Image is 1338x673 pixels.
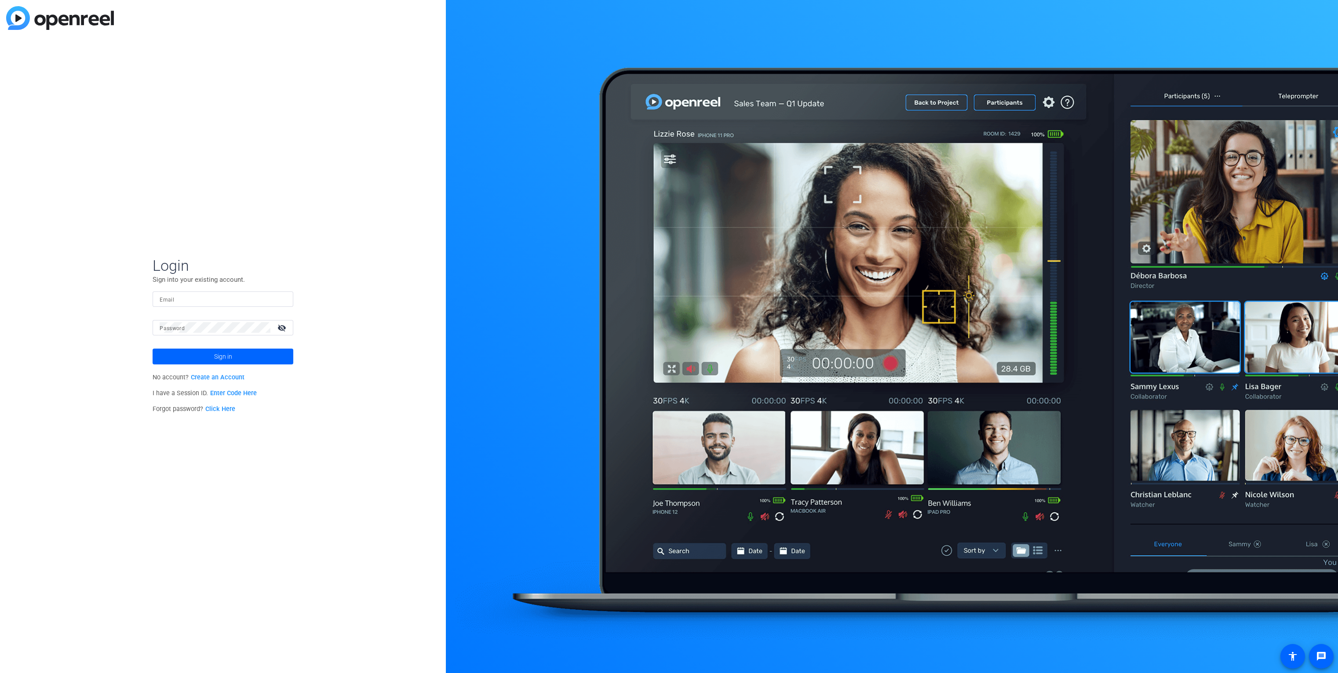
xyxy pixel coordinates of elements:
mat-icon: accessibility [1287,651,1298,662]
span: Login [153,256,293,275]
button: Sign in [153,349,293,364]
a: Enter Code Here [210,389,257,397]
a: Create an Account [191,374,244,381]
span: No account? [153,374,244,381]
a: Click Here [205,405,235,413]
input: Enter Email Address [160,294,286,304]
span: Forgot password? [153,405,235,413]
mat-icon: message [1316,651,1327,662]
img: blue-gradient.svg [6,6,114,30]
p: Sign into your existing account. [153,275,293,284]
span: Sign in [214,346,232,367]
span: I have a Session ID. [153,389,257,397]
mat-label: Password [160,325,185,331]
mat-icon: visibility_off [272,321,293,334]
mat-label: Email [160,297,174,303]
